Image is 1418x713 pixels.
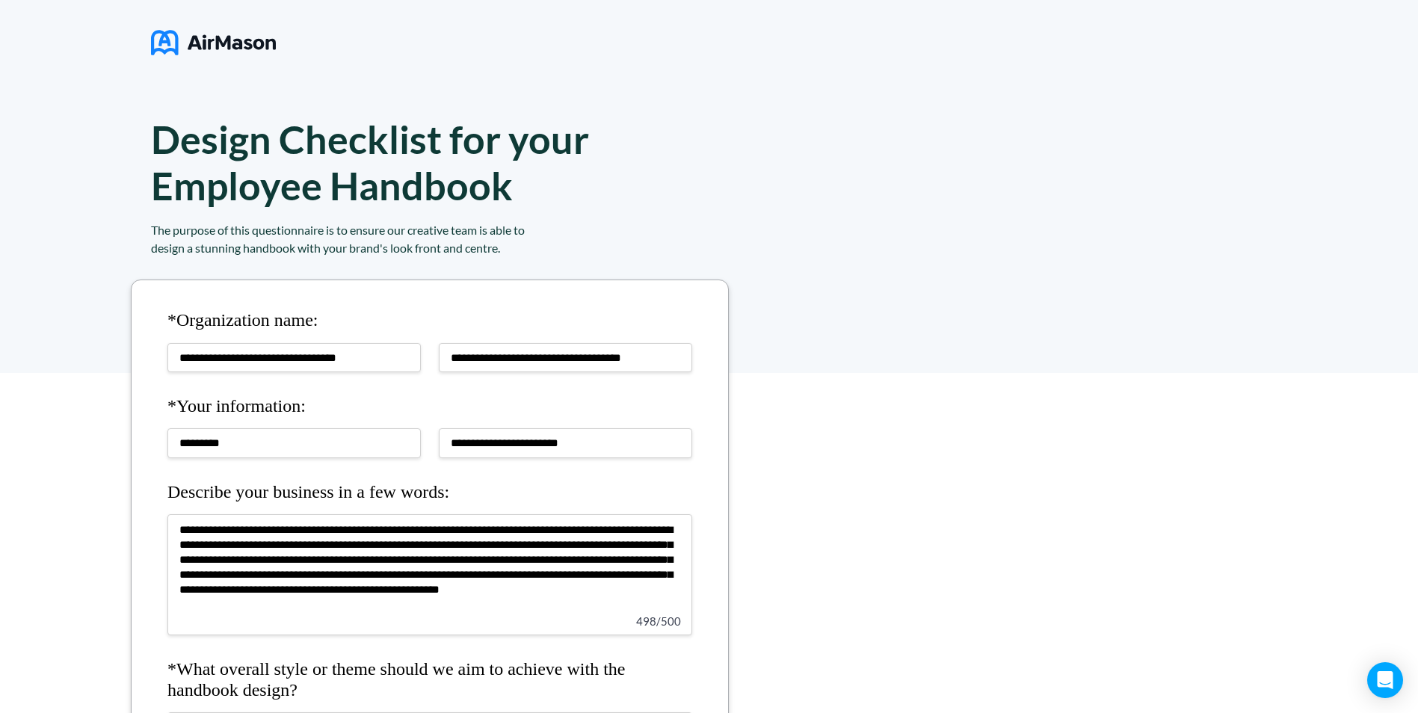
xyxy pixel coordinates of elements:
span: 498 / 500 [636,614,681,628]
div: Open Intercom Messenger [1367,662,1403,698]
h4: *Organization name: [167,310,692,331]
h4: *Your information: [167,396,692,417]
h4: *What overall style or theme should we aim to achieve with the handbook design? [167,659,692,700]
h1: Design Checklist for your Employee Handbook [151,116,589,209]
div: design a stunning handbook with your brand's look front and centre. [151,239,764,257]
h4: Describe your business in a few words: [167,482,692,503]
img: logo [151,24,276,61]
div: The purpose of this questionnaire is to ensure our creative team is able to [151,221,764,239]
